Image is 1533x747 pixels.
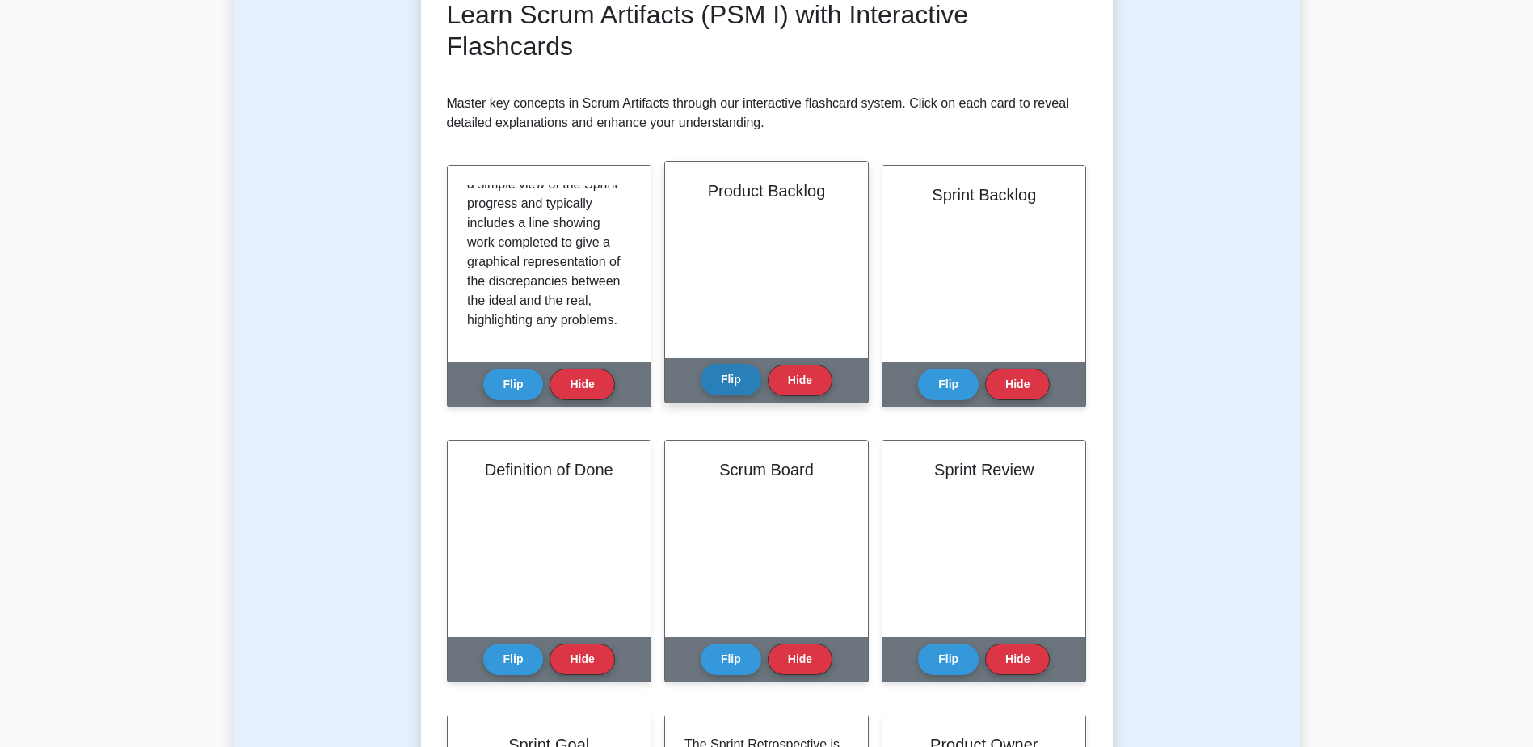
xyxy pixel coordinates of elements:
button: Flip [918,369,979,400]
h2: Scrum Board [684,460,849,479]
button: Hide [985,644,1050,675]
button: Flip [918,644,979,675]
h2: Definition of Done [467,460,631,479]
button: Flip [483,369,544,400]
p: Master key concepts in Scrum Artifacts through our interactive flashcard system. Click on each ca... [447,94,1087,133]
h2: Sprint Backlog [902,185,1066,205]
button: Hide [768,644,832,675]
h2: Sprint Review [902,460,1066,479]
button: Hide [550,644,614,675]
button: Flip [701,644,761,675]
button: Flip [701,364,761,395]
button: Hide [768,365,832,396]
button: Hide [985,369,1050,400]
button: Flip [483,644,544,675]
button: Hide [550,369,614,400]
h2: Product Backlog [684,181,849,200]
